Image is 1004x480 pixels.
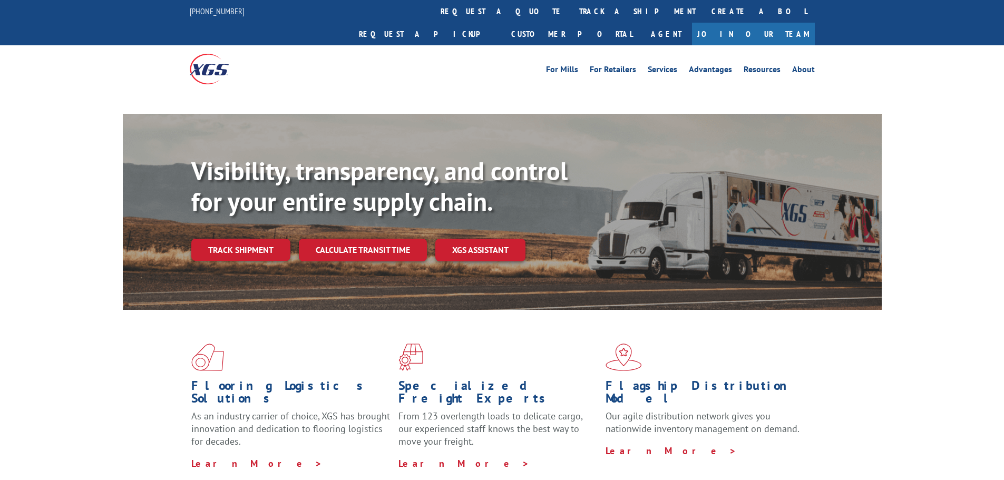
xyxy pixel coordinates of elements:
[191,239,290,261] a: Track shipment
[590,65,636,77] a: For Retailers
[191,344,224,371] img: xgs-icon-total-supply-chain-intelligence-red
[606,344,642,371] img: xgs-icon-flagship-distribution-model-red
[191,410,390,447] span: As an industry carrier of choice, XGS has brought innovation and dedication to flooring logistics...
[689,65,732,77] a: Advantages
[546,65,578,77] a: For Mills
[398,379,598,410] h1: Specialized Freight Experts
[503,23,640,45] a: Customer Portal
[792,65,815,77] a: About
[191,379,391,410] h1: Flooring Logistics Solutions
[606,445,737,457] a: Learn More >
[191,154,568,218] b: Visibility, transparency, and control for your entire supply chain.
[398,344,423,371] img: xgs-icon-focused-on-flooring-red
[435,239,525,261] a: XGS ASSISTANT
[398,410,598,457] p: From 123 overlength loads to delicate cargo, our experienced staff knows the best way to move you...
[606,410,800,435] span: Our agile distribution network gives you nationwide inventory management on demand.
[744,65,781,77] a: Resources
[191,457,323,469] a: Learn More >
[351,23,503,45] a: Request a pickup
[640,23,692,45] a: Agent
[648,65,677,77] a: Services
[606,379,805,410] h1: Flagship Distribution Model
[398,457,530,469] a: Learn More >
[299,239,427,261] a: Calculate transit time
[692,23,815,45] a: Join Our Team
[190,6,245,16] a: [PHONE_NUMBER]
